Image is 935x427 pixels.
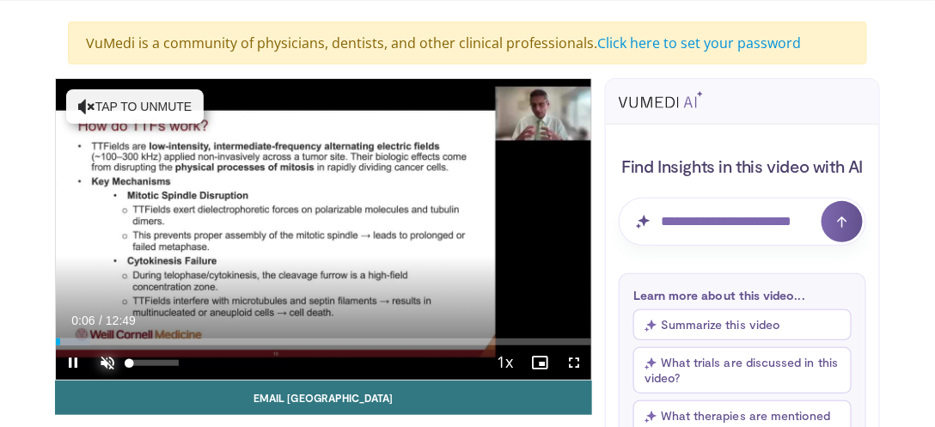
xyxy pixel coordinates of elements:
[633,309,852,340] button: Summarize this video
[129,360,178,366] div: Volume Level
[557,345,591,380] button: Fullscreen
[55,381,592,415] a: Email [GEOGRAPHIC_DATA]
[522,345,557,380] button: Enable picture-in-picture mode
[106,314,136,327] span: 12:49
[619,198,866,246] input: Question for AI
[99,314,102,327] span: /
[488,345,522,380] button: Playback Rate
[66,89,204,124] button: Tap to unmute
[633,288,852,302] p: Learn more about this video...
[56,345,90,380] button: Pause
[90,345,125,380] button: Unmute
[619,91,703,108] img: vumedi-ai-logo.svg
[71,314,95,327] span: 0:06
[619,155,866,177] h4: Find Insights in this video with AI
[68,21,867,64] div: VuMedi is a community of physicians, dentists, and other clinical professionals.
[633,347,852,393] button: What trials are discussed in this video?
[56,79,591,380] video-js: Video Player
[597,34,801,52] a: Click here to set your password
[56,339,591,345] div: Progress Bar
